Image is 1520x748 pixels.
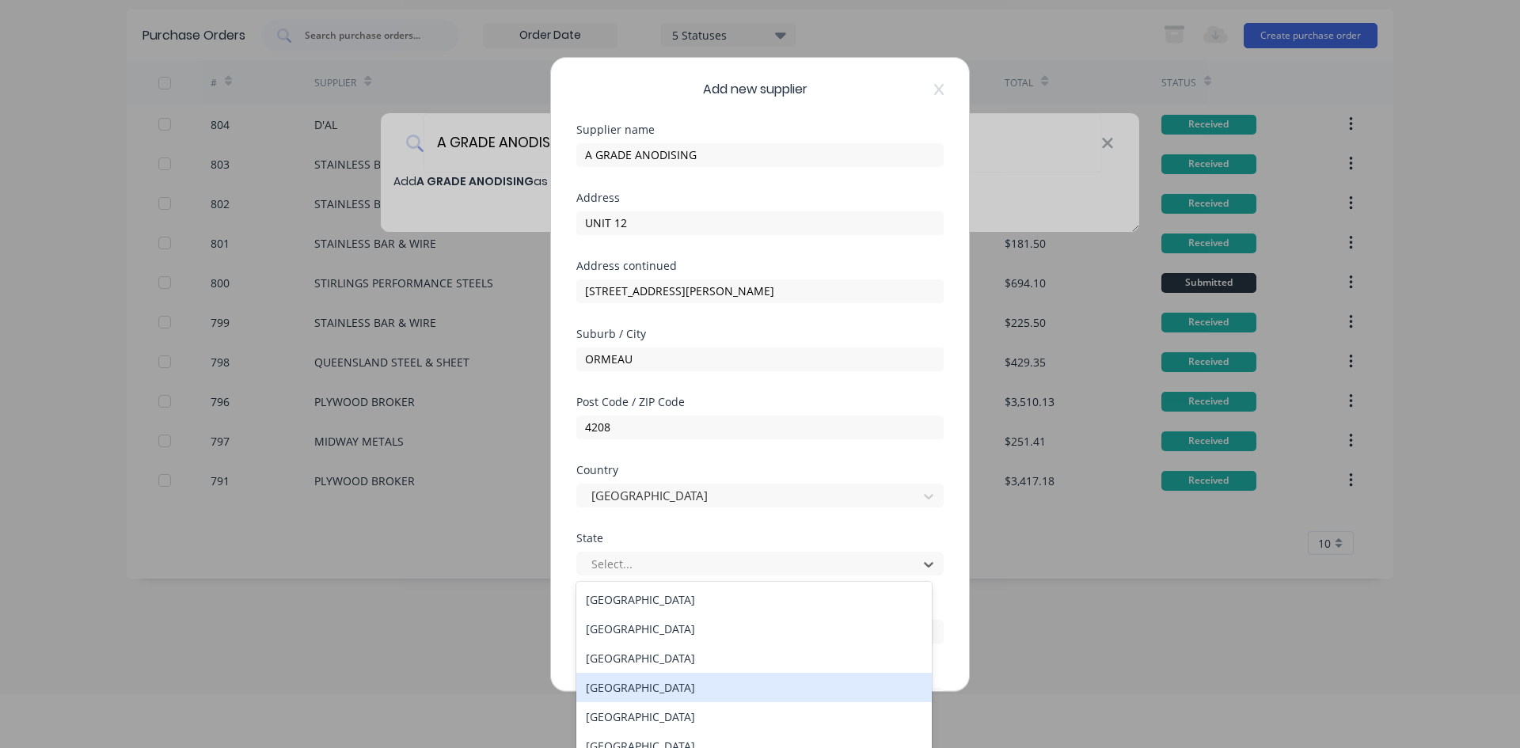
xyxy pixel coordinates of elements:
div: [GEOGRAPHIC_DATA] [576,673,932,702]
div: Supplier name [576,124,944,135]
div: [GEOGRAPHIC_DATA] [576,644,932,673]
div: Country [576,465,944,476]
div: [GEOGRAPHIC_DATA] [576,585,932,614]
div: Address [576,192,944,203]
div: State [576,533,944,544]
div: [GEOGRAPHIC_DATA] [576,614,932,644]
div: Suburb / City [576,328,944,340]
div: [GEOGRAPHIC_DATA] [576,702,932,731]
span: Add new supplier [703,80,807,99]
div: Post Code / ZIP Code [576,397,944,408]
div: Address continued [576,260,944,271]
